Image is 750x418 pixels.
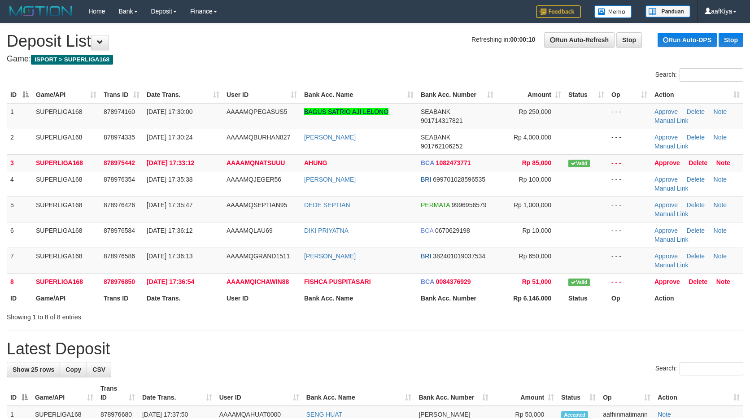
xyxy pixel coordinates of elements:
th: Date Trans.: activate to sort column ascending [139,380,216,406]
span: Copy 699701028596535 to clipboard [433,176,485,183]
span: Rp 650,000 [519,253,551,260]
a: Note [716,159,730,166]
th: Op [608,290,651,306]
th: Trans ID [100,290,143,306]
span: AAAAMQGRAND1511 [227,253,290,260]
a: Delete [687,108,705,115]
a: Stop [616,32,642,48]
th: User ID: activate to sort column ascending [223,87,301,103]
a: Manual Link [654,185,689,192]
img: Button%20Memo.svg [594,5,632,18]
a: Approve [654,176,678,183]
th: Action: activate to sort column ascending [651,87,743,103]
span: 878976426 [104,201,135,209]
td: 4 [7,171,32,196]
td: SUPERLIGA168 [32,248,100,273]
span: AAAAMQJEGER56 [227,176,281,183]
a: Run Auto-Refresh [544,32,615,48]
span: 878976354 [104,176,135,183]
a: Manual Link [654,210,689,218]
td: 3 [7,154,32,171]
span: [DATE] 17:36:12 [147,227,192,234]
span: Rp 85,000 [522,159,551,166]
td: 8 [7,273,32,290]
h1: Deposit List [7,32,743,50]
a: Approve [654,278,680,285]
th: Amount: activate to sort column ascending [492,380,558,406]
a: DEDE SEPTIAN [304,201,350,209]
span: Copy 382401019037534 to clipboard [433,253,485,260]
input: Search: [680,68,743,82]
span: BCA [421,227,433,234]
label: Search: [655,68,743,82]
th: User ID: activate to sort column ascending [216,380,303,406]
th: Bank Acc. Number [417,290,497,306]
a: Delete [687,176,705,183]
th: Game/API: activate to sort column ascending [32,87,100,103]
a: Stop [719,33,743,47]
td: 7 [7,248,32,273]
td: 6 [7,222,32,248]
h4: Game: [7,55,743,64]
a: Run Auto-DPS [658,33,717,47]
a: Manual Link [654,117,689,124]
span: 878975442 [104,159,135,166]
a: CSV [87,362,111,377]
span: AAAAMQLAU69 [227,227,273,234]
span: BCA [421,278,434,285]
th: Date Trans.: activate to sort column ascending [143,87,223,103]
span: [DATE] 17:36:13 [147,253,192,260]
span: Rp 10,000 [522,227,551,234]
span: [DATE] 17:36:54 [147,278,194,285]
th: Game/API [32,290,100,306]
span: PERMATA [421,201,450,209]
span: [DATE] 17:30:00 [147,108,192,115]
td: SUPERLIGA168 [32,273,100,290]
a: Approve [654,134,678,141]
span: Copy 901762106252 to clipboard [421,143,462,150]
a: Note [714,253,727,260]
span: AAAAMQSEPTIAN95 [227,201,287,209]
td: SUPERLIGA168 [32,154,100,171]
a: Copy [60,362,87,377]
th: Op: activate to sort column ascending [608,87,651,103]
span: Copy 901714317821 to clipboard [421,117,462,124]
a: Note [658,411,671,418]
span: BCA [421,159,434,166]
span: Show 25 rows [13,366,54,373]
a: Delete [687,227,705,234]
span: [DATE] 17:30:24 [147,134,192,141]
span: Copy 9996956579 to clipboard [452,201,487,209]
a: Approve [654,159,680,166]
td: SUPERLIGA168 [32,196,100,222]
th: Game/API: activate to sort column ascending [31,380,97,406]
a: Approve [654,108,678,115]
label: Search: [655,362,743,375]
span: Rp 51,000 [522,278,551,285]
img: panduan.png [645,5,690,17]
th: ID: activate to sort column descending [7,87,32,103]
td: - - - [608,171,651,196]
span: ISPORT > SUPERLIGA168 [31,55,113,65]
th: Bank Acc. Name [301,290,417,306]
span: [PERSON_NAME] [419,411,470,418]
a: [PERSON_NAME] [304,176,356,183]
th: Date Trans. [143,290,223,306]
td: 5 [7,196,32,222]
span: Copy 1082473771 to clipboard [436,159,471,166]
a: Note [714,176,727,183]
span: Refreshing in: [471,36,535,43]
span: Copy 0084376929 to clipboard [436,278,471,285]
th: Bank Acc. Name: activate to sort column ascending [301,87,417,103]
td: SUPERLIGA168 [32,222,100,248]
th: Status: activate to sort column ascending [565,87,608,103]
th: Bank Acc. Number: activate to sort column ascending [415,380,492,406]
a: Note [716,278,730,285]
a: Approve [654,253,678,260]
input: Search: [680,362,743,375]
span: 878976584 [104,227,135,234]
td: - - - [608,129,651,154]
span: Copy 0670629198 to clipboard [435,227,470,234]
span: [DATE] 17:35:47 [147,201,192,209]
a: Delete [687,201,705,209]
